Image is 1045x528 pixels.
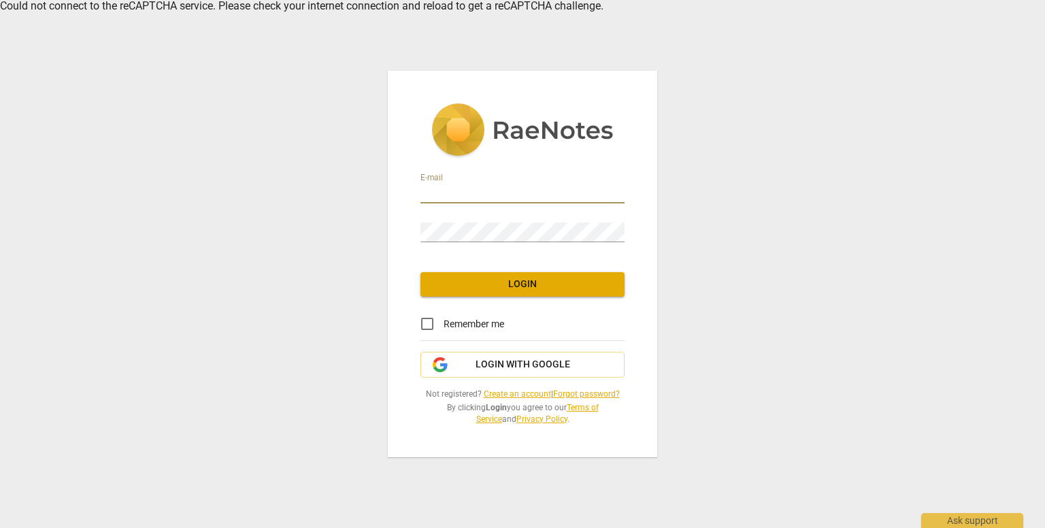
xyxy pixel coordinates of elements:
[486,403,507,412] b: Login
[420,272,625,297] button: Login
[476,358,570,372] span: Login with Google
[420,174,443,182] label: E-mail
[921,513,1023,528] div: Ask support
[420,352,625,378] button: Login with Google
[444,317,504,331] span: Remember me
[484,389,551,399] a: Create an account
[431,278,614,291] span: Login
[476,403,599,424] a: Terms of Service
[553,389,620,399] a: Forgot password?
[431,103,614,159] img: 5ac2273c67554f335776073100b6d88f.svg
[420,389,625,400] span: Not registered? |
[516,414,567,424] a: Privacy Policy
[420,402,625,425] span: By clicking you agree to our and .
